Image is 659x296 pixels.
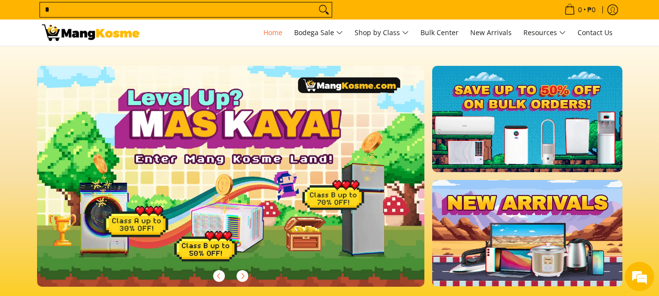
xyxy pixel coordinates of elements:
[578,28,613,37] span: Contact Us
[465,20,517,46] a: New Arrivals
[420,28,459,37] span: Bulk Center
[523,27,566,39] span: Resources
[259,20,287,46] a: Home
[577,6,583,13] span: 0
[519,20,571,46] a: Resources
[586,6,597,13] span: ₱0
[37,66,425,287] img: Gaming desktop banner
[416,20,463,46] a: Bulk Center
[573,20,618,46] a: Contact Us
[561,4,599,15] span: •
[232,265,253,287] button: Next
[470,28,512,37] span: New Arrivals
[350,20,414,46] a: Shop by Class
[294,27,343,39] span: Bodega Sale
[289,20,348,46] a: Bodega Sale
[42,24,140,41] img: Mang Kosme: Your Home Appliances Warehouse Sale Partner!
[208,265,230,287] button: Previous
[355,27,409,39] span: Shop by Class
[149,20,618,46] nav: Main Menu
[263,28,282,37] span: Home
[316,2,332,17] button: Search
